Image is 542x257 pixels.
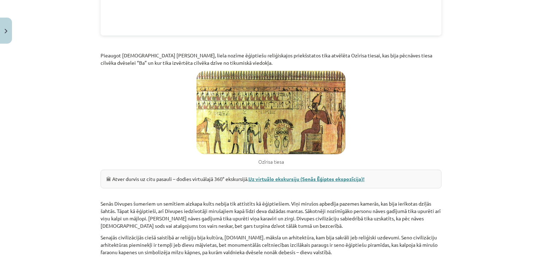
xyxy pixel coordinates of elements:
img: icon-close-lesson-0947bae3869378f0d4975bcd49f059093ad1ed9edebbc8119c70593378902aed.svg [5,29,7,33]
figcaption: Ozīrisa tiesa [101,158,441,165]
p: Senajās civilizācijās ciešā saistībā ar reliģiju bija kultūra, [DOMAIN_NAME]. māksla un arhitektū... [101,234,441,256]
p: Pieaugot [DEMOGRAPHIC_DATA] [PERSON_NAME], liela nozīme ēģiptiešu reliģiskajos priekšstatos tika ... [101,52,441,67]
a: Uz virtuālo ekskursiju (Senās Ēģiptes ekspozīcija)! [248,176,365,182]
div: 🏛 Atver durvis uz citu pasauli – dodies virtuālajā 360° ekskursijā. [101,170,441,188]
p: Senās Divupes šumeriem un semītiem aizkapa kults nebija tik attīstīts kā ēģiptiešiem. Viņi mirušo... [101,200,441,230]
